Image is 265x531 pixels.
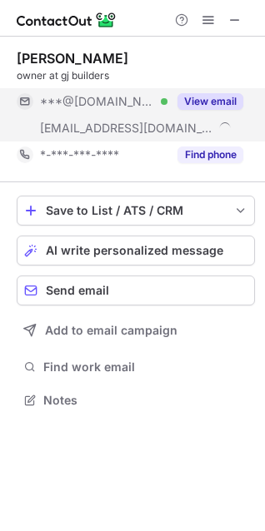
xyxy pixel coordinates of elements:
span: Send email [46,284,109,297]
button: Notes [17,389,255,412]
button: Add to email campaign [17,315,255,345]
span: Find work email [43,360,248,375]
div: Save to List / ATS / CRM [46,204,226,217]
div: [PERSON_NAME] [17,50,128,67]
span: [EMAIL_ADDRESS][DOMAIN_NAME] [40,121,213,136]
span: ***@[DOMAIN_NAME] [40,94,155,109]
button: Send email [17,275,255,305]
button: Reveal Button [177,93,243,110]
button: Find work email [17,355,255,379]
span: Notes [43,393,248,408]
div: owner at gj builders [17,68,255,83]
button: Reveal Button [177,146,243,163]
button: save-profile-one-click [17,196,255,226]
button: AI write personalized message [17,236,255,265]
span: Add to email campaign [45,324,177,337]
span: AI write personalized message [46,244,223,257]
img: ContactOut v5.3.10 [17,10,117,30]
